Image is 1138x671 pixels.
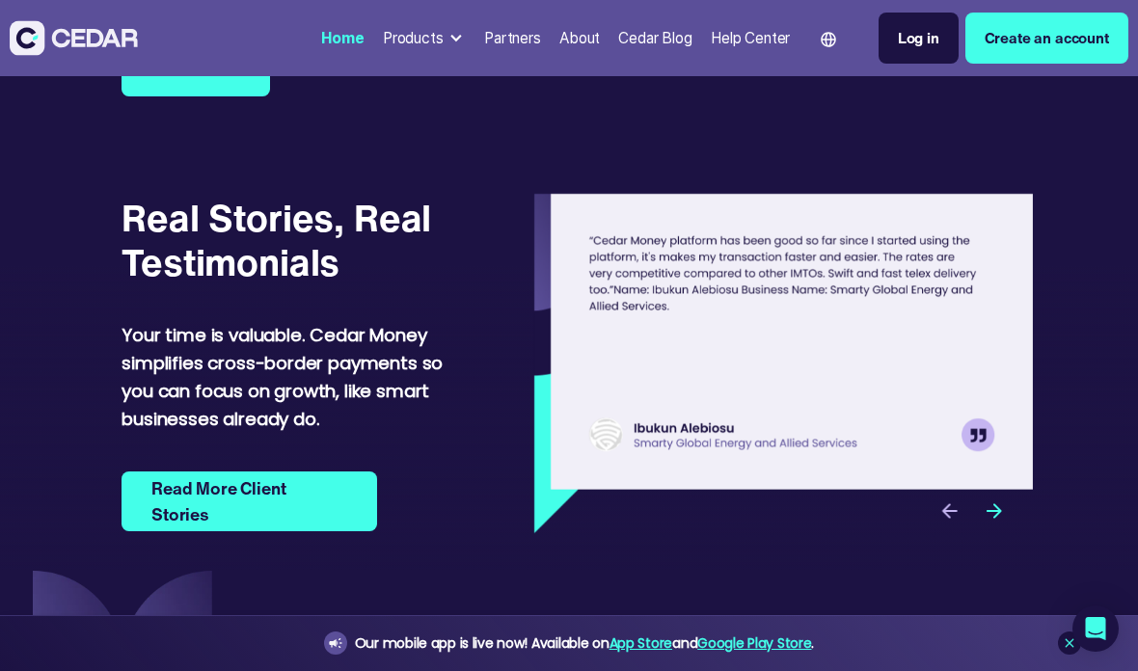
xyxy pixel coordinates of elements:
img: Testimonial [534,194,1033,534]
a: Create an account [965,13,1128,64]
div: Products [383,27,444,49]
a: Help Center [703,17,798,59]
img: announcement [328,635,343,651]
strong: Your time is valuable. Cedar Money simplifies cross-border payments so you can focus on growth, l... [122,323,443,431]
div: Partners [484,27,541,49]
div: next slide [971,489,1016,533]
div: carousel [534,194,1016,534]
a: Google Play Store [697,633,811,653]
a: Partners [476,17,548,59]
div: Our mobile app is live now! Available on and . [355,631,814,656]
div: About [559,27,600,49]
div: Cedar Blog [618,27,691,49]
img: world icon [821,32,836,47]
div: Products [375,19,473,57]
div: Real Stories, Real Testimonials [122,196,497,285]
a: Home [314,17,372,59]
div: Help Center [711,27,790,49]
strong: Read More Client Stories [151,475,347,526]
a: About [552,17,608,59]
div: previous slide [927,489,971,533]
a: App Store [610,633,672,653]
div: Home [321,27,364,49]
div: Open Intercom Messenger [1072,605,1119,652]
div: 1 of 3 [534,194,1016,534]
a: Read More Client Stories [122,471,376,531]
a: Cedar Blog [611,17,700,59]
div: Log in [898,27,939,49]
a: Log in [879,13,959,64]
